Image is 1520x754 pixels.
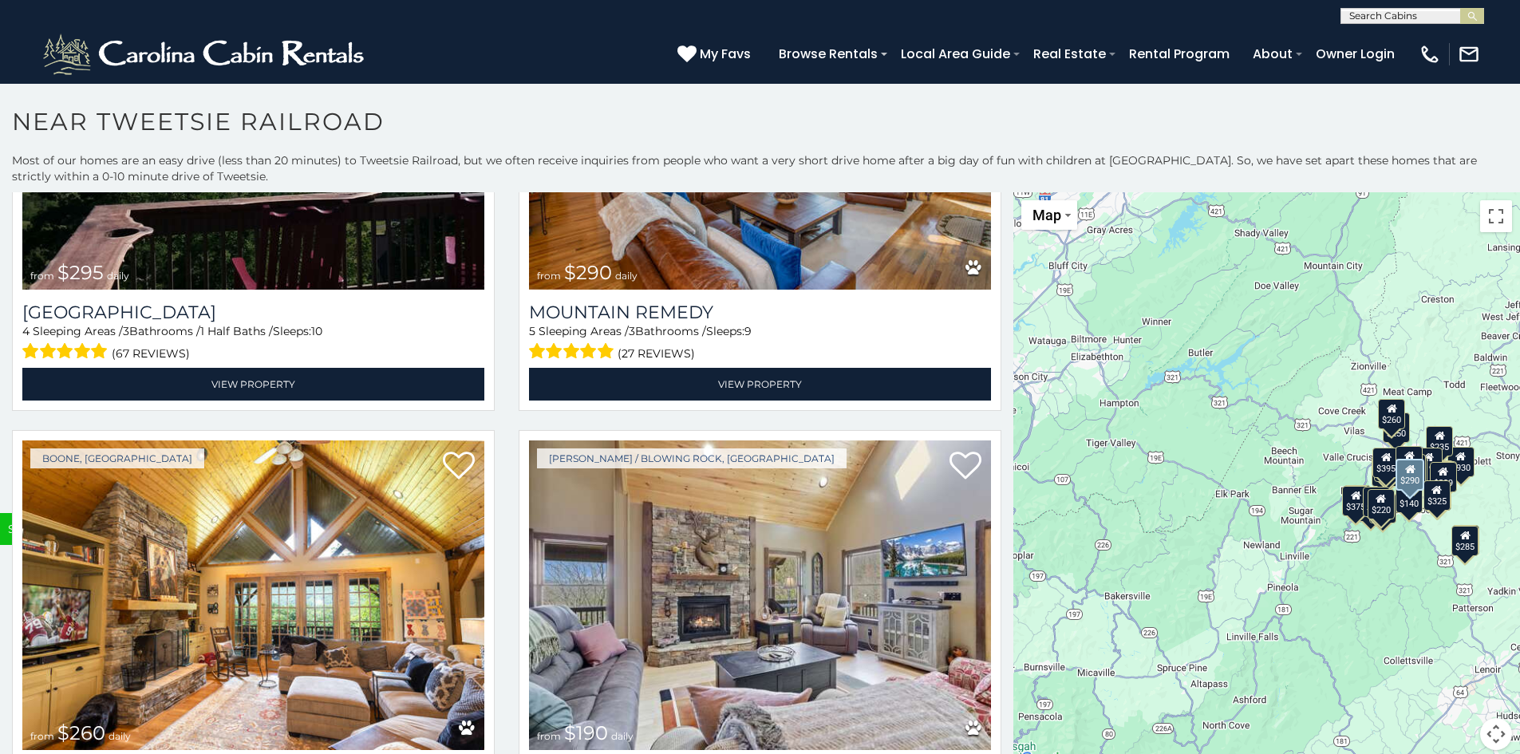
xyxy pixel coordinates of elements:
[1480,718,1512,750] button: Map camera controls
[57,721,105,744] span: $260
[564,721,608,744] span: $190
[1453,525,1480,555] div: $240
[1384,413,1411,443] div: $250
[1430,462,1457,492] div: $299
[1373,447,1400,477] div: $395
[1368,488,1395,519] div: $220
[22,440,484,750] img: The Ponderosa
[629,324,635,338] span: 3
[1396,446,1423,476] div: $260
[893,40,1018,68] a: Local Area Guide
[529,440,991,750] img: Fox Mountain Lodge
[1396,482,1423,512] div: $140
[200,324,273,338] span: 1 Half Baths /
[1372,456,1399,486] div: $315
[22,323,484,364] div: Sleeping Areas / Bathrooms / Sleeps:
[1245,40,1301,68] a: About
[30,730,54,742] span: from
[1452,525,1479,555] div: $285
[618,343,695,364] span: (27 reviews)
[771,40,886,68] a: Browse Rentals
[1419,43,1441,65] img: phone-regular-white.png
[744,324,752,338] span: 9
[529,324,535,338] span: 5
[1342,485,1369,515] div: $375
[1358,491,1385,521] div: $355
[22,440,484,750] a: The Ponderosa from $260 daily
[1369,493,1396,523] div: $345
[1025,40,1114,68] a: Real Estate
[30,448,204,468] a: Boone, [GEOGRAPHIC_DATA]
[529,302,991,323] a: Mountain Remedy
[30,270,54,282] span: from
[112,343,190,364] span: (67 reviews)
[950,450,981,484] a: Add to favorites
[537,448,847,468] a: [PERSON_NAME] / Blowing Rock, [GEOGRAPHIC_DATA]
[529,368,991,401] a: View Property
[1480,200,1512,232] button: Toggle fullscreen view
[1375,451,1402,481] div: $675
[537,270,561,282] span: from
[57,261,104,284] span: $295
[1032,207,1061,223] span: Map
[1396,459,1425,491] div: $290
[1021,200,1077,230] button: Change map style
[1379,398,1406,428] div: $260
[107,270,129,282] span: daily
[1431,460,1458,491] div: $295
[22,302,484,323] h3: Sunset Lodge
[1344,485,1371,515] div: $410
[1458,43,1480,65] img: mail-regular-white.png
[1447,446,1475,476] div: $930
[700,44,751,64] span: My Favs
[615,270,638,282] span: daily
[22,368,484,401] a: View Property
[537,730,561,742] span: from
[611,730,634,742] span: daily
[529,323,991,364] div: Sleeping Areas / Bathrooms / Sleeps:
[529,440,991,750] a: Fox Mountain Lodge from $190 daily
[40,30,371,78] img: White-1-2.png
[1423,480,1451,511] div: $325
[22,324,30,338] span: 4
[1121,40,1238,68] a: Rental Program
[109,730,131,742] span: daily
[1363,487,1390,517] div: $165
[311,324,322,338] span: 10
[1308,40,1403,68] a: Owner Login
[1427,426,1454,456] div: $235
[1415,447,1443,477] div: $190
[443,450,475,484] a: Add to favorites
[123,324,129,338] span: 3
[22,302,484,323] a: [GEOGRAPHIC_DATA]
[677,44,755,65] a: My Favs
[564,261,612,284] span: $290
